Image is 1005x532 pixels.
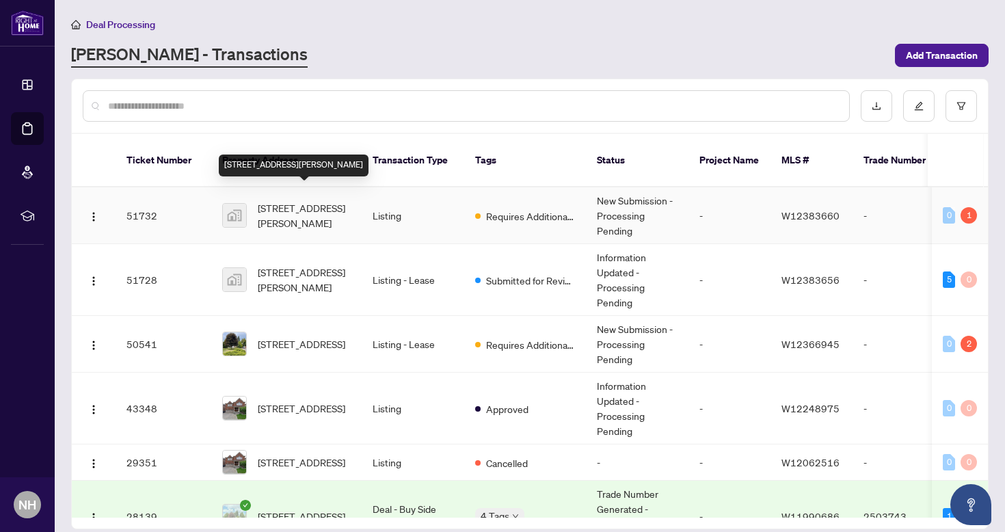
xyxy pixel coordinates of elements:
th: Status [586,134,688,187]
div: 5 [943,271,955,288]
img: Logo [88,211,99,222]
div: 0 [943,336,955,352]
span: W11990686 [781,510,840,522]
img: thumbnail-img [223,204,246,227]
img: logo [11,10,44,36]
div: 0 [943,207,955,224]
span: [STREET_ADDRESS] [258,336,345,351]
td: 50541 [116,316,211,373]
td: Listing [362,187,464,244]
span: down [512,513,519,520]
span: W12383656 [781,274,840,286]
th: MLS # [770,134,853,187]
span: [STREET_ADDRESS] [258,401,345,416]
span: [STREET_ADDRESS][PERSON_NAME] [258,200,351,230]
span: W12383660 [781,209,840,222]
span: W12366945 [781,338,840,350]
td: - [688,373,770,444]
th: Trade Number [853,134,948,187]
td: - [688,444,770,481]
td: New Submission - Processing Pending [586,187,688,244]
span: Add Transaction [906,44,978,66]
img: Logo [88,404,99,415]
td: 51728 [116,244,211,316]
td: - [586,444,688,481]
span: 4 Tags [481,508,509,524]
th: Property Address [211,134,362,187]
span: W12248975 [781,402,840,414]
td: 29351 [116,444,211,481]
div: 0 [961,400,977,416]
button: Logo [83,397,105,419]
img: thumbnail-img [223,397,246,420]
td: - [853,444,948,481]
button: edit [903,90,935,122]
span: [STREET_ADDRESS] [258,509,345,524]
div: 2 [961,336,977,352]
div: 1 [961,207,977,224]
td: Listing - Lease [362,244,464,316]
div: 0 [943,454,955,470]
td: - [688,244,770,316]
td: Information Updated - Processing Pending [586,244,688,316]
span: Deal Processing [86,18,155,31]
span: NH [18,495,36,514]
td: 51732 [116,187,211,244]
div: [STREET_ADDRESS][PERSON_NAME] [219,155,368,176]
td: Information Updated - Processing Pending [586,373,688,444]
td: - [853,316,948,373]
td: Listing [362,444,464,481]
div: 0 [961,271,977,288]
span: Cancelled [486,455,528,470]
button: Logo [83,269,105,291]
img: Logo [88,512,99,523]
img: thumbnail-img [223,505,246,528]
span: [STREET_ADDRESS][PERSON_NAME] [258,265,351,295]
td: - [688,187,770,244]
td: - [853,187,948,244]
th: Tags [464,134,586,187]
div: 1 [943,508,955,524]
a: [PERSON_NAME] - Transactions [71,43,308,68]
button: Logo [83,505,105,527]
td: Listing - Lease [362,316,464,373]
td: New Submission - Processing Pending [586,316,688,373]
button: filter [946,90,977,122]
th: Ticket Number [116,134,211,187]
td: - [853,373,948,444]
span: filter [956,101,966,111]
span: edit [914,101,924,111]
img: thumbnail-img [223,268,246,291]
td: - [853,244,948,316]
button: Open asap [950,484,991,525]
span: Approved [486,401,528,416]
div: 0 [943,400,955,416]
button: Logo [83,204,105,226]
div: 0 [961,454,977,470]
span: Requires Additional Docs [486,209,575,224]
span: W12062516 [781,456,840,468]
th: Transaction Type [362,134,464,187]
img: Logo [88,458,99,469]
button: Logo [83,333,105,355]
td: - [688,316,770,373]
button: Add Transaction [895,44,989,67]
img: thumbnail-img [223,332,246,356]
th: Project Name [688,134,770,187]
td: Listing [362,373,464,444]
span: Submitted for Review [486,273,575,288]
span: [STREET_ADDRESS] [258,455,345,470]
td: 43348 [116,373,211,444]
span: check-circle [240,500,251,511]
img: Logo [88,340,99,351]
span: home [71,20,81,29]
button: download [861,90,892,122]
span: Requires Additional Docs [486,337,575,352]
button: Logo [83,451,105,473]
img: thumbnail-img [223,451,246,474]
img: Logo [88,276,99,287]
span: download [872,101,881,111]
